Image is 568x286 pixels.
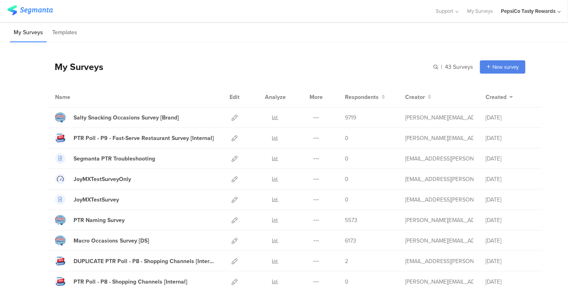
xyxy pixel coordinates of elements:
div: megan.lynch@pepsico.com [405,134,474,142]
a: Salty Snacking Occasions Survey [Brand] [55,112,179,123]
div: [DATE] [486,195,534,204]
a: JoyMXTestSurveyOnly [55,174,131,184]
li: My Surveys [10,23,47,42]
div: andreza.godoy.contractor@pepsico.com [405,154,474,163]
a: DUPLICATE PTR Poll - P8 - Shopping Channels [Internal] - test [55,256,214,266]
div: PTR Poll - P8 - Shopping Channels [Internal] [74,278,187,286]
span: 0 [345,134,349,142]
div: [DATE] [486,175,534,183]
div: Analyze [263,87,287,107]
span: Support [436,7,454,15]
span: | [440,63,443,71]
div: PTR Poll - P9 - Fast-Serve Restaurant Survey [Internal] [74,134,214,142]
div: JoyMXTestSurveyOnly [74,175,131,183]
img: segmanta logo [7,5,53,15]
a: Segmanta PTR Troubleshooting [55,153,155,164]
div: andreza.godoy.contractor@pepsico.com [405,175,474,183]
div: Macro Occasions Survey [DS] [74,237,149,245]
div: megan.lynch@pepsico.com [405,237,474,245]
div: andreza.godoy.contractor@pepsico.com [405,195,474,204]
span: New survey [492,63,519,71]
div: Edit [226,87,243,107]
a: Macro Occasions Survey [DS] [55,235,149,246]
div: DUPLICATE PTR Poll - P8 - Shopping Channels [Internal] - test [74,257,214,265]
div: [DATE] [486,113,534,122]
div: andreza.godoy.contractor@pepsico.com [405,257,474,265]
div: [DATE] [486,216,534,224]
div: megan.lynch@pepsico.com [405,216,474,224]
span: 43 Surveys [445,63,473,71]
div: PTR Naming Survey [74,216,125,224]
div: More [308,87,325,107]
span: Respondents [345,93,379,101]
div: megan.lynch@pepsico.com [405,113,474,122]
button: Respondents [345,93,385,101]
span: Created [486,93,506,101]
span: 0 [345,175,349,183]
span: 0 [345,154,349,163]
div: My Surveys [47,60,103,74]
div: Salty Snacking Occasions Survey [Brand] [74,113,179,122]
div: [DATE] [486,134,534,142]
div: [DATE] [486,237,534,245]
div: PepsiCo Tasty Rewards [501,7,556,15]
a: JoyMXTestSurvey [55,194,119,205]
a: PTR Naming Survey [55,215,125,225]
span: 0 [345,278,349,286]
a: PTR Poll - P9 - Fast-Serve Restaurant Survey [Internal] [55,133,214,143]
div: [DATE] [486,154,534,163]
span: 0 [345,195,349,204]
span: Creator [405,93,425,101]
button: Creator [405,93,431,101]
span: 9719 [345,113,356,122]
div: Segmanta PTR Troubleshooting [74,154,155,163]
li: Templates [49,23,81,42]
span: 2 [345,257,348,265]
div: [DATE] [486,278,534,286]
div: Name [55,93,103,101]
button: Created [486,93,513,101]
div: JoyMXTestSurvey [74,195,119,204]
div: megan.lynch@pepsico.com [405,278,474,286]
div: [DATE] [486,257,534,265]
span: 6173 [345,237,356,245]
span: 5573 [345,216,357,224]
